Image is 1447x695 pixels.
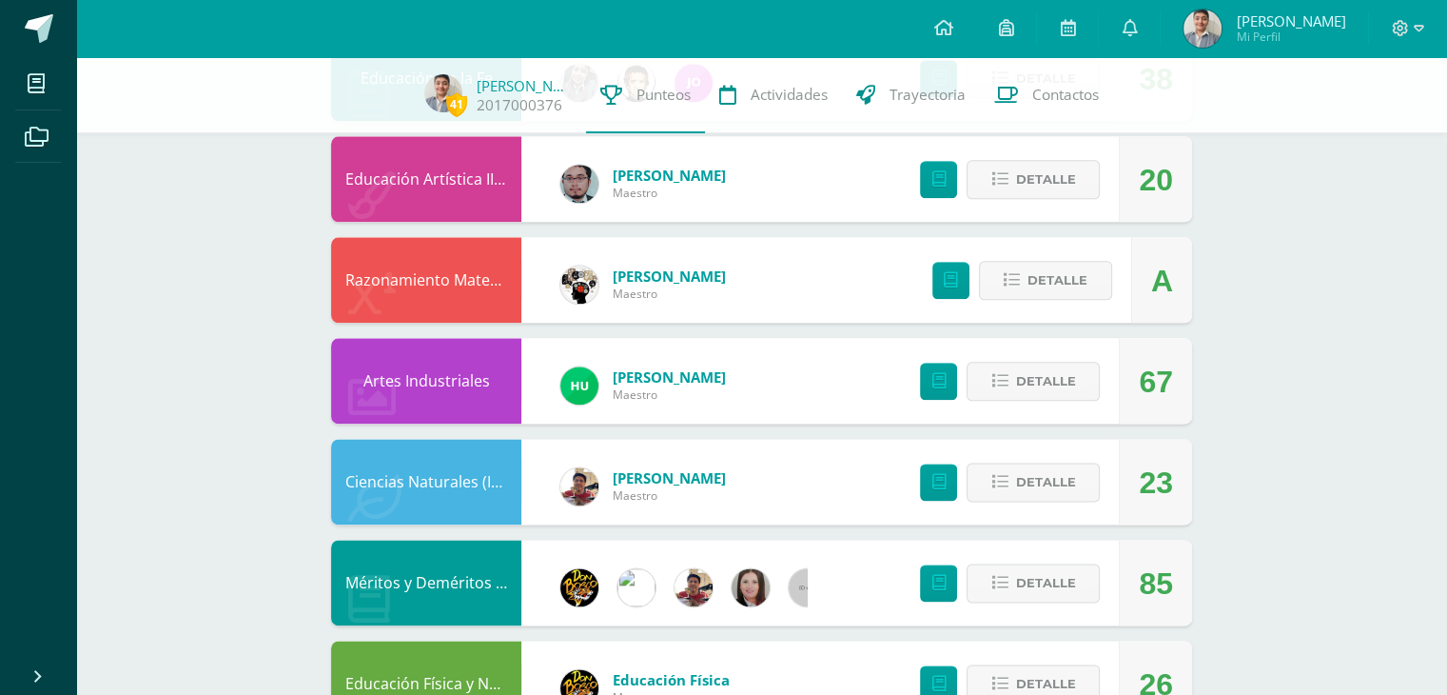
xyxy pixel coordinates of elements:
a: Contactos [980,57,1113,133]
span: Detalle [1027,263,1087,298]
span: 41 [446,92,467,116]
span: Educación Física [613,670,730,689]
a: Trayectoria [842,57,980,133]
a: 2017000376 [477,95,562,115]
img: eda3c0d1caa5ac1a520cf0290d7c6ae4.png [560,568,598,606]
div: 85 [1139,541,1173,626]
span: Mi Perfil [1236,29,1345,45]
div: Artes Industriales [331,338,521,424]
div: A [1151,238,1173,324]
div: Razonamiento Matemático [331,237,521,323]
span: Trayectoria [890,85,966,105]
span: [PERSON_NAME] [613,367,726,387]
img: 60x60 [789,568,827,606]
span: Actividades [751,85,828,105]
a: Punteos [586,57,705,133]
span: [PERSON_NAME] [613,267,726,286]
img: fd23069c3bd5c8dde97a66a86ce78287.png [560,367,598,405]
div: Méritos y Deméritos 2do. Básico "D" [331,540,521,625]
span: Detalle [1015,465,1075,500]
img: 5fac68162d5e1b6fbd390a6ac50e103d.png [560,165,598,203]
span: Detalle [1015,566,1075,601]
img: e306a5293da9fbab03f1608eafc4c57d.png [1183,10,1222,48]
button: Detalle [967,463,1100,502]
div: 67 [1139,339,1173,425]
img: 8af0450cf43d44e38c4a1497329761f3.png [732,568,770,606]
span: Punteos [636,85,691,105]
img: cb93aa548b99414539690fcffb7d5efd.png [675,568,713,606]
span: Detalle [1015,364,1075,399]
img: cb93aa548b99414539690fcffb7d5efd.png [560,467,598,506]
div: Ciencias Naturales (Introducción a la Química) [331,439,521,525]
a: [PERSON_NAME] [477,76,572,95]
span: Contactos [1032,85,1099,105]
button: Detalle [979,261,1112,300]
span: Detalle [1015,162,1075,197]
a: Actividades [705,57,842,133]
div: 23 [1139,440,1173,526]
img: d172b984f1f79fc296de0e0b277dc562.png [560,266,598,304]
img: e306a5293da9fbab03f1608eafc4c57d.png [424,74,462,112]
button: Detalle [967,564,1100,603]
span: Maestro [613,387,726,403]
span: Maestro [613,286,726,302]
span: Maestro [613,487,726,504]
button: Detalle [967,362,1100,401]
img: 6dfd641176813817be49ede9ad67d1c4.png [617,568,655,606]
span: Maestro [613,185,726,201]
span: [PERSON_NAME] [1236,11,1345,30]
div: 20 [1139,137,1173,223]
span: [PERSON_NAME] [613,468,726,487]
button: Detalle [967,160,1100,199]
span: [PERSON_NAME] [613,166,726,185]
div: Educación Artística II, Artes Plásticas [331,136,521,222]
